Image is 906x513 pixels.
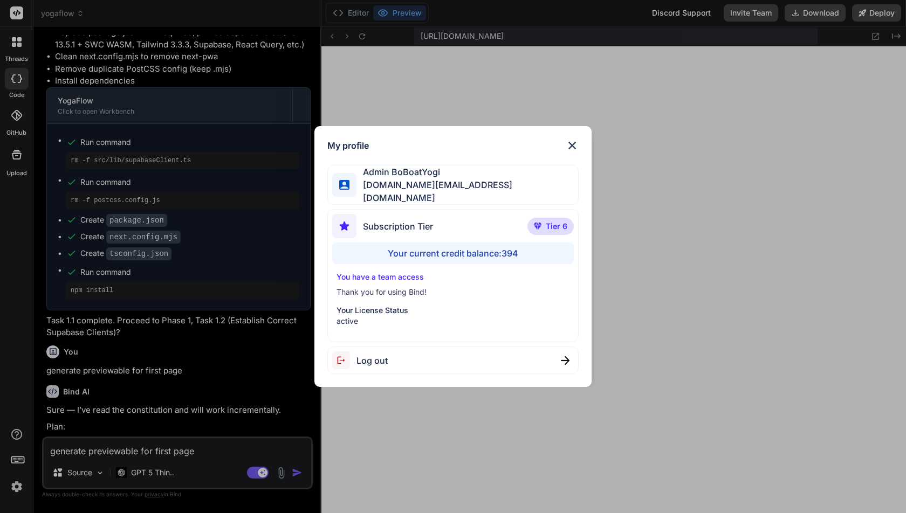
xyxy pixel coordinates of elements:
[339,180,349,190] img: profile
[363,220,433,233] span: Subscription Tier
[327,139,369,152] h1: My profile
[561,356,569,365] img: close
[534,223,541,229] img: premium
[566,139,579,152] img: close
[337,272,569,282] p: You have a team access
[356,165,578,178] span: Admin BoBoatYogi
[546,221,567,232] span: Tier 6
[332,242,573,264] div: Your current credit balance: 394
[337,316,569,327] p: active
[356,354,388,367] span: Log out
[337,287,569,297] p: Thank you for using Bind!
[332,351,356,369] img: logout
[337,305,569,316] p: Your License Status
[356,178,578,204] span: [DOMAIN_NAME][EMAIL_ADDRESS][DOMAIN_NAME]
[332,214,356,238] img: subscription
